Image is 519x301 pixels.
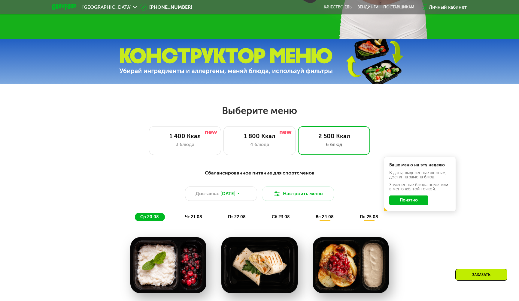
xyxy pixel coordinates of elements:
div: 3 блюда [155,141,215,148]
div: Ваше меню на эту неделю [389,163,451,167]
span: пт 22.08 [228,214,246,219]
div: Личный кабинет [429,4,467,11]
span: пн 25.08 [360,214,378,219]
div: Сбалансированное питание для спортсменов [82,169,437,177]
h2: Выберите меню [19,105,500,117]
div: 1 800 Ккал [230,133,289,140]
div: 1 400 Ккал [155,133,215,140]
div: Заменённые блюда пометили в меню жёлтой точкой. [389,183,451,191]
span: вс 24.08 [316,214,334,219]
button: Настроить меню [262,186,334,201]
div: 6 блюд [304,141,364,148]
a: Вендинги [357,5,378,10]
span: сб 23.08 [272,214,290,219]
span: [DATE] [220,190,235,197]
span: Доставка: [196,190,219,197]
a: [PHONE_NUMBER] [140,4,192,11]
div: Заказать [455,269,507,281]
span: чт 21.08 [185,214,202,219]
div: 2 500 Ккал [304,133,364,140]
a: Качество еды [324,5,353,10]
div: 4 блюда [230,141,289,148]
button: Понятно [389,195,428,205]
span: [GEOGRAPHIC_DATA] [82,5,132,10]
span: ср 20.08 [140,214,159,219]
div: В даты, выделенные желтым, доступна замена блюд. [389,171,451,179]
div: поставщикам [383,5,414,10]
